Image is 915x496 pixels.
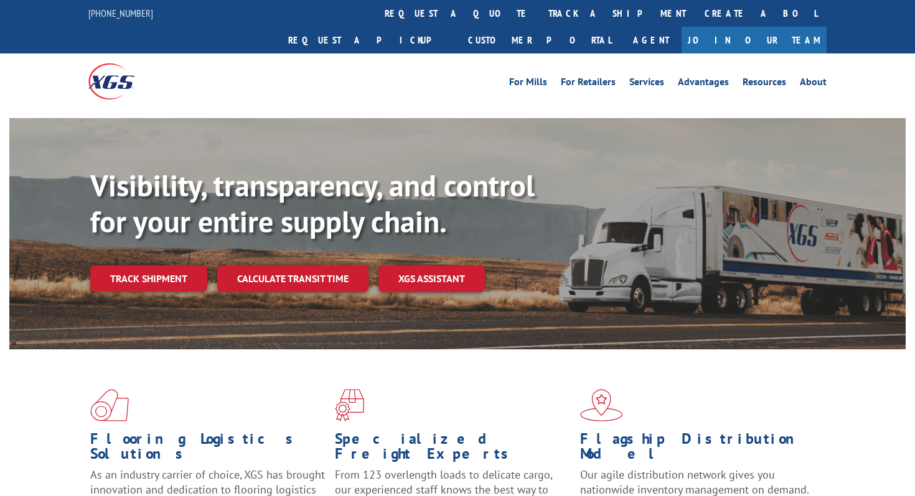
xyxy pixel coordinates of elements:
b: Visibility, transparency, and control for your entire supply chain. [90,166,535,241]
img: xgs-icon-flagship-distribution-model-red [580,389,623,421]
a: Advantages [678,77,729,91]
h1: Flooring Logistics Solutions [90,431,326,467]
a: About [800,77,827,91]
h1: Flagship Distribution Model [580,431,815,467]
a: [PHONE_NUMBER] [88,7,153,19]
img: xgs-icon-focused-on-flooring-red [335,389,364,421]
a: For Retailers [561,77,616,91]
a: Calculate transit time [217,265,368,292]
a: XGS ASSISTANT [378,265,485,292]
a: Customer Portal [459,27,621,53]
h1: Specialized Freight Experts [335,431,570,467]
a: Join Our Team [682,27,827,53]
a: Resources [743,77,786,91]
a: For Mills [509,77,547,91]
a: Track shipment [90,265,207,292]
a: Services [629,77,664,91]
a: Agent [621,27,682,53]
a: Request a pickup [279,27,459,53]
img: xgs-icon-total-supply-chain-intelligence-red [90,389,129,421]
